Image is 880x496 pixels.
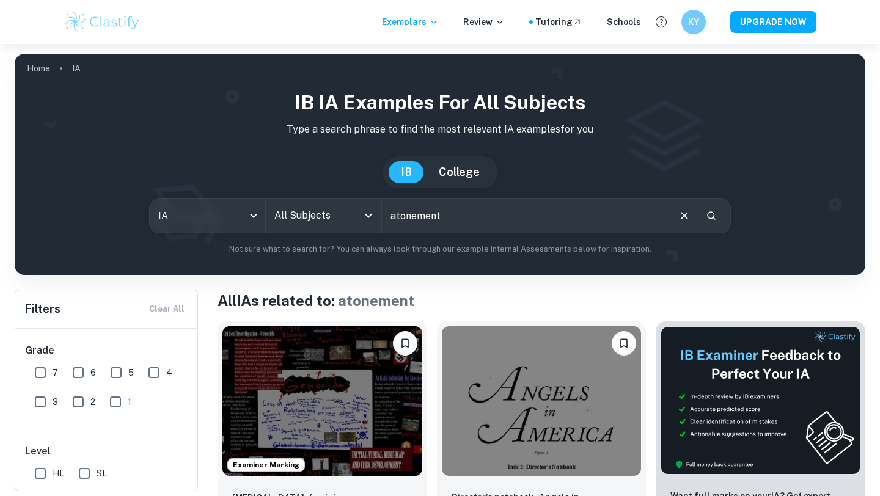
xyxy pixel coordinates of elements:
[393,331,417,356] button: Bookmark
[97,467,107,480] span: SL
[612,331,636,356] button: Bookmark
[128,395,131,409] span: 1
[24,122,856,137] p: Type a search phrase to find the most relevant IA examples for you
[607,15,641,29] a: Schools
[24,88,856,117] h1: IB IA examples for all subjects
[442,326,642,476] img: Theatre IA example thumbnail: Director's notebook - Angels in America:
[25,301,61,318] h6: Filters
[53,467,64,480] span: HL
[150,199,265,233] div: IA
[27,60,50,77] a: Home
[661,326,860,475] img: Thumbnail
[535,15,582,29] a: Tutoring
[427,161,492,183] button: College
[25,444,189,459] h6: Level
[687,15,701,29] h6: KY
[64,10,141,34] img: Clastify logo
[382,199,668,233] input: E.g. player arrangements, enthalpy of combustion, analysis of a big city...
[53,395,58,409] span: 3
[128,366,134,379] span: 5
[228,459,304,470] span: Examiner Marking
[166,366,172,379] span: 4
[382,15,439,29] p: Exemplars
[218,290,865,312] h1: All IAs related to:
[15,54,865,275] img: profile cover
[53,366,58,379] span: 7
[681,10,706,34] button: KY
[25,343,189,358] h6: Grade
[338,292,414,309] span: atonement
[90,395,95,409] span: 2
[673,204,696,227] button: Clear
[701,205,722,226] button: Search
[90,366,96,379] span: 6
[389,161,424,183] button: IB
[24,243,856,255] p: Not sure what to search for? You can always look through our example Internal Assessments below f...
[222,326,422,476] img: Visual Arts Process Portfolio IA example thumbnail: Genocide, feminism, power
[730,11,816,33] button: UPGRADE NOW
[651,12,672,32] button: Help and Feedback
[360,207,377,224] button: Open
[72,62,81,75] p: IA
[463,15,505,29] p: Review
